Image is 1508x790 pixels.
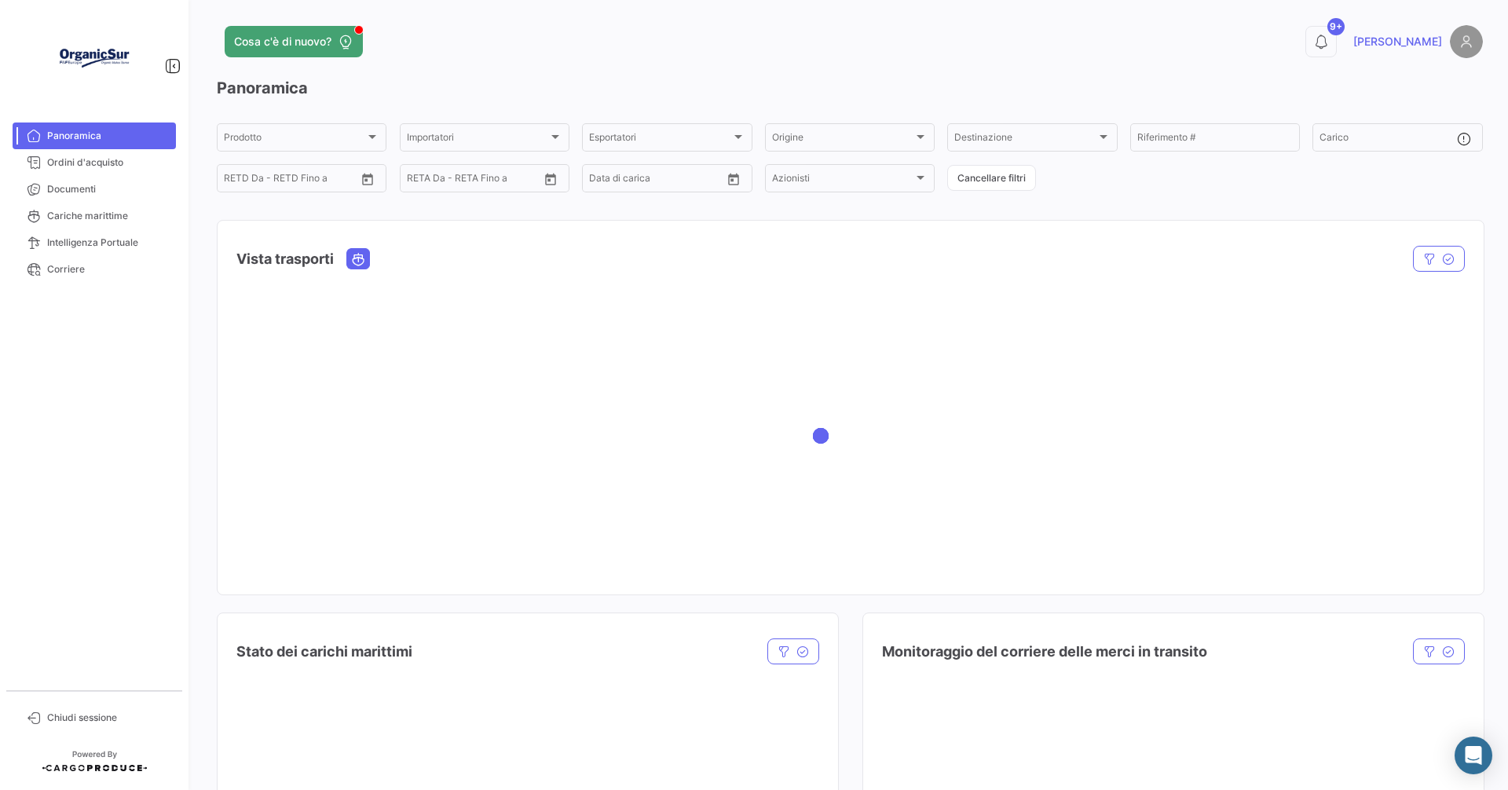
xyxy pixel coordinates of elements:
a: Ordini d'acquisto [13,149,176,176]
span: Esportatori [589,134,730,145]
input: Fino a [602,175,664,186]
button: Cancellare filtri [947,165,1036,191]
span: Azionisti [772,175,913,186]
img: Logo+OrganicSur.png [55,19,134,97]
span: Importatori [407,134,548,145]
a: Panoramica [13,123,176,149]
button: Ocean [347,249,369,269]
input: Da [407,175,408,186]
span: Chiudi sessione [47,711,170,725]
a: Cariche marittime [13,203,176,229]
span: Corriere [47,262,170,276]
a: Intelligenza Portuale [13,229,176,256]
img: placeholder-user.png [1450,25,1483,58]
button: Open calendar [722,167,745,191]
button: Cosa c'è di nuovo? [225,26,363,57]
span: Destinazione [954,134,1096,145]
h4: Monitoraggio del corriere delle merci in transito [882,641,1207,663]
input: Da [224,175,225,186]
button: Open calendar [539,167,562,191]
a: Documenti [13,176,176,203]
span: [PERSON_NAME] [1353,34,1442,49]
span: Origine [772,134,913,145]
h3: Panoramica [217,77,1483,99]
h4: Vista trasporti [236,248,334,270]
span: Cosa c'è di nuovo? [234,34,331,49]
button: Open calendar [356,167,379,191]
span: Prodotto [224,134,365,145]
input: Da [589,175,591,186]
div: Abrir Intercom Messenger [1455,737,1492,774]
span: Intelligenza Portuale [47,236,170,250]
span: Cariche marittime [47,209,170,223]
span: Documenti [47,182,170,196]
h4: Stato dei carichi marittimi [236,641,412,663]
span: Ordini d'acquisto [47,155,170,170]
a: Corriere [13,256,176,283]
input: Fino a [419,175,482,186]
input: Fino a [236,175,299,186]
span: Panoramica [47,129,170,143]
